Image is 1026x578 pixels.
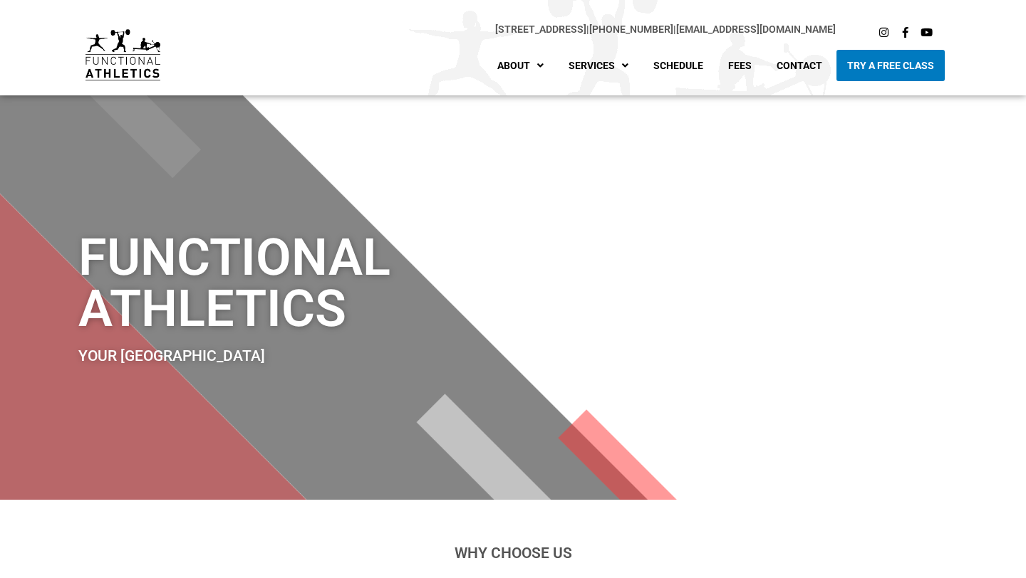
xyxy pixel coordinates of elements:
a: Try A Free Class [836,50,945,81]
a: [STREET_ADDRESS] [495,23,586,35]
h2: Your [GEOGRAPHIC_DATA] [78,349,594,364]
a: About [487,50,554,81]
p: | [189,21,835,38]
a: Fees [717,50,762,81]
h2: Why Choose Us [118,546,908,561]
a: [EMAIL_ADDRESS][DOMAIN_NAME] [676,23,836,35]
a: Schedule [643,50,714,81]
span: | [495,23,589,35]
a: Contact [766,50,833,81]
a: [PHONE_NUMBER] [589,23,673,35]
img: default-logo [85,29,160,81]
h1: Functional Athletics [78,232,594,335]
a: Services [558,50,639,81]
